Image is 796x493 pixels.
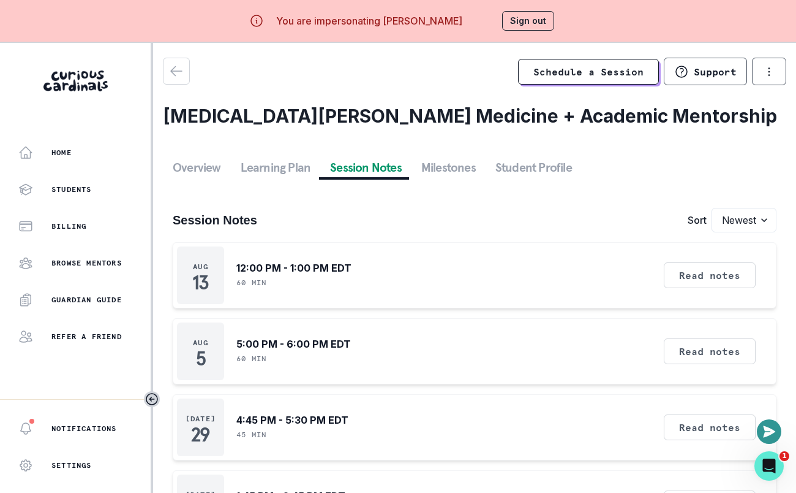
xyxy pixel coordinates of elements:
p: [DATE] [186,414,216,424]
button: options [752,58,786,85]
p: Aug [193,262,208,272]
p: You are impersonating [PERSON_NAME] [276,13,462,28]
p: Support [694,66,737,78]
p: Browse Mentors [51,258,122,268]
p: 5:00 PM - 6:00 PM EDT [236,337,351,351]
p: Billing [51,221,86,231]
p: Refer a friend [51,332,122,342]
button: Read notes [664,415,756,440]
span: 1 [779,451,789,461]
p: Guardian Guide [51,295,122,305]
iframe: Intercom live chat [754,451,784,481]
p: Sort [688,213,707,227]
p: Notifications [51,424,117,434]
p: Aug [193,338,208,348]
p: Home [51,148,72,158]
button: Learning Plan [231,156,321,178]
p: 60 min [236,278,266,288]
a: Schedule a Session [518,59,659,85]
h3: Session Notes [173,213,257,227]
button: Toggle sidebar [144,391,160,407]
button: Overview [163,156,231,178]
p: 13 [192,277,209,289]
p: 5 [196,353,206,365]
p: 12:00 PM - 1:00 PM EDT [236,261,351,275]
button: Sign out [502,11,554,31]
p: 45 min [236,430,266,440]
button: Student Profile [486,156,582,178]
button: Milestones [411,156,486,178]
button: Support [664,58,747,85]
h2: [MEDICAL_DATA][PERSON_NAME] Medicine + Academic Mentorship [163,105,786,127]
p: Settings [51,461,92,470]
button: Read notes [664,338,756,364]
p: 29 [191,429,210,441]
button: Open or close messaging widget [757,419,781,444]
img: Curious Cardinals Logo [43,71,108,91]
button: Read notes [664,262,756,288]
button: Session Notes [320,156,411,178]
p: Students [51,185,92,194]
p: 60 min [236,354,266,364]
p: 4:45 PM - 5:30 PM EDT [236,413,348,427]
